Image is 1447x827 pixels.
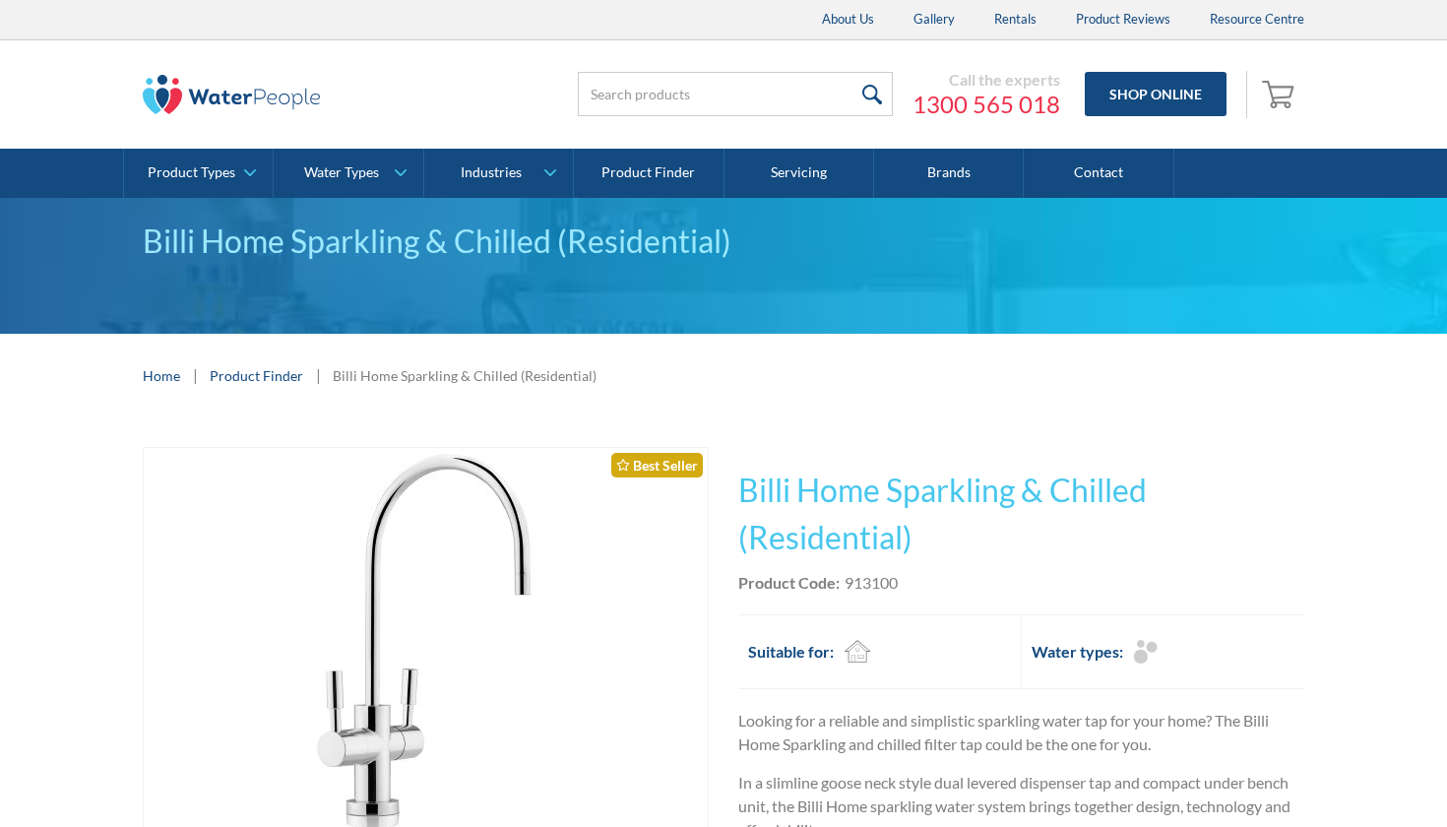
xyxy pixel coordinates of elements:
strong: Product Code: [738,573,840,592]
a: Product Types [124,149,273,198]
div: Call the experts [912,70,1060,90]
a: Industries [424,149,573,198]
a: Brands [874,149,1024,198]
h2: Suitable for: [748,640,834,664]
div: Best Seller [611,453,703,477]
h2: Water types: [1032,640,1123,664]
div: Water Types [304,164,379,181]
a: 1300 565 018 [912,90,1060,119]
a: Servicing [724,149,874,198]
p: Looking for a reliable and simplistic sparkling water tap for your home? The Billi Home Sparkling... [738,709,1304,756]
img: shopping cart [1262,78,1299,109]
div: Billi Home Sparkling & Chilled (Residential) [333,365,597,386]
img: The Water People [143,75,320,114]
div: Billi Home Sparkling & Chilled (Residential) [143,218,1304,265]
a: Open cart [1257,71,1304,118]
div: Industries [461,164,522,181]
a: Water Types [274,149,422,198]
div: 913100 [845,571,898,595]
div: Product Types [148,164,235,181]
div: | [190,363,200,387]
h1: Billi Home Sparkling & Chilled (Residential) [738,467,1304,561]
a: Shop Online [1085,72,1227,116]
input: Search products [578,72,893,116]
div: | [313,363,323,387]
a: Contact [1024,149,1173,198]
a: Product Finder [574,149,723,198]
a: Home [143,365,180,386]
a: Product Finder [210,365,303,386]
